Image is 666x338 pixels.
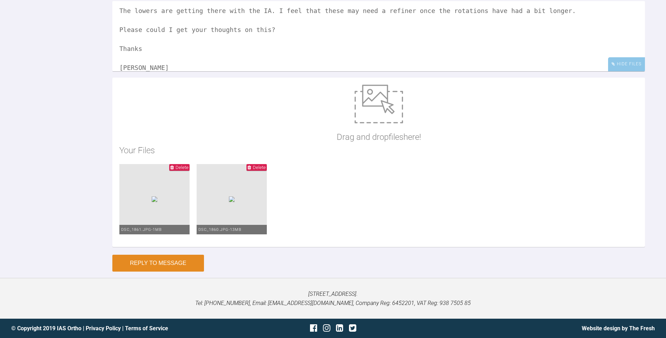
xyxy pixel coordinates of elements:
[121,227,162,232] span: DSC_1861.JPG - 1MB
[112,255,204,272] button: Reply to Message
[253,165,266,170] span: Delete
[582,325,655,332] a: Website design by The Fresh
[198,227,242,232] span: DSC_1860.JPG - 13MB
[11,324,226,333] div: © Copyright 2019 IAS Ortho | |
[176,165,189,170] span: Delete
[125,325,168,332] a: Terms of Service
[112,1,645,71] textarea: Hi [PERSON_NAME] It has been a while since I updated on this case as it has become a bit of a nig...
[152,196,157,202] img: e66438cc-6ea5-4ea3-8014-0af2a4845cc6
[337,130,421,144] p: Drag and drop files here!
[86,325,121,332] a: Privacy Policy
[11,290,655,307] p: [STREET_ADDRESS]. Tel: [PHONE_NUMBER], Email: [EMAIL_ADDRESS][DOMAIN_NAME], Company Reg: 6452201,...
[608,57,645,71] div: Hide Files
[229,196,235,202] img: 270ff760-4590-4135-9229-e88dcaa5572e
[119,144,638,157] h2: Your Files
